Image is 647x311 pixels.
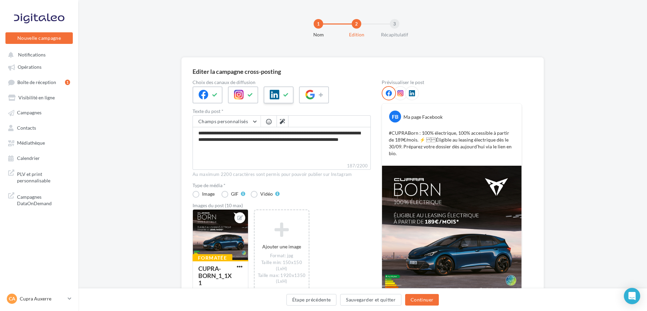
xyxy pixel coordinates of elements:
div: Nom [297,31,340,38]
div: 2 [352,19,361,29]
a: Visibilité en ligne [4,91,74,103]
span: Boîte de réception [17,79,56,85]
span: Opérations [18,64,42,70]
label: Choix des canaux de diffusion [193,80,371,85]
div: CUPRA-BORN_1_1X1 [198,265,232,287]
span: Visibilité en ligne [18,95,55,100]
button: Nouvelle campagne [5,32,73,44]
span: CA [9,295,15,302]
a: Médiathèque [4,136,74,149]
div: Images du post (10 max) [193,203,371,208]
label: 187/2200 [193,162,371,170]
button: Continuer [405,294,439,306]
a: Calendrier [4,152,74,164]
p: #CUPRABorn : 100% électrique, 100% accessible à partir de 189€/mois. ⚡️ Éligible au leasing élect... [389,130,515,157]
span: PLV et print personnalisable [17,169,70,184]
p: Cupra Auxerre [20,295,65,302]
div: 1 [314,19,323,29]
span: Campagnes [17,110,42,116]
a: PLV et print personnalisable [4,167,74,187]
span: Calendrier [17,155,40,161]
button: Champs personnalisés [193,116,261,127]
a: Boîte de réception1 [4,76,74,88]
div: Formatée [193,254,232,262]
span: Champs personnalisés [198,118,248,124]
div: Editer la campagne cross-posting [193,68,281,75]
div: Au maximum 2200 caractères sont permis pour pouvoir publier sur Instagram [193,171,371,178]
a: Contacts [4,121,74,134]
label: Texte du post * [193,109,371,114]
div: Image [202,192,215,196]
a: Opérations [4,61,74,73]
div: Ma page Facebook [403,114,443,120]
div: 3 [390,19,399,29]
div: GIF [231,192,238,196]
span: Notifications [18,52,46,58]
div: Open Intercom Messenger [624,288,640,304]
div: Edition [335,31,378,38]
button: Sauvegarder et quitter [340,294,401,306]
div: Récapitulatif [373,31,416,38]
button: Étape précédente [286,294,337,306]
div: Prévisualiser le post [382,80,522,85]
a: Campagnes [4,106,74,118]
span: Campagnes DataOnDemand [17,192,70,207]
span: Contacts [17,125,36,131]
div: 1 [65,80,70,85]
div: Vidéo [260,192,273,196]
span: Médiathèque [17,140,45,146]
div: FB [389,111,401,122]
a: Campagnes DataOnDemand [4,190,74,210]
a: CA Cupra Auxerre [5,292,73,305]
label: Type de média * [193,183,371,188]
